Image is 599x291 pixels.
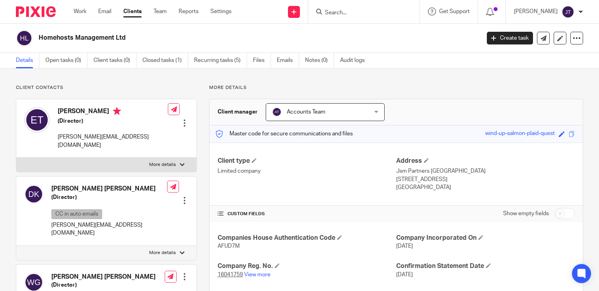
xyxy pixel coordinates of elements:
[16,85,197,91] p: Client contacts
[340,53,371,68] a: Audit logs
[98,8,111,15] a: Email
[142,53,188,68] a: Closed tasks (1)
[149,162,176,168] p: More details
[253,53,271,68] a: Files
[287,109,325,115] span: Accounts Team
[16,53,39,68] a: Details
[216,130,353,138] p: Master code for secure communications and files
[396,175,575,183] p: [STREET_ADDRESS]
[218,157,396,165] h4: Client type
[396,167,575,175] p: Jsm Partners [GEOGRAPHIC_DATA]
[218,234,396,242] h4: Companies House Authentication Code
[16,30,33,46] img: svg%3E
[113,107,121,115] i: Primary
[487,32,533,44] a: Create task
[58,107,168,117] h4: [PERSON_NAME]
[24,185,43,204] img: svg%3E
[218,243,240,249] span: AFUD7M
[396,262,575,270] h4: Confirmation Statement Date
[485,129,555,139] div: wind-up-salmon-plaid-quest
[396,234,575,242] h4: Company Incorporated On
[218,262,396,270] h4: Company Reg. No.
[93,53,136,68] a: Client tasks (0)
[209,85,583,91] p: More details
[39,34,388,42] h2: Homehosts Management Ltd
[58,133,168,149] p: [PERSON_NAME][EMAIL_ADDRESS][DOMAIN_NAME]
[45,53,88,68] a: Open tasks (0)
[396,157,575,165] h4: Address
[218,108,258,116] h3: Client manager
[324,10,396,17] input: Search
[218,167,396,175] p: Limited company
[514,8,558,15] p: [PERSON_NAME]
[74,8,86,15] a: Work
[439,9,470,14] span: Get Support
[396,272,413,278] span: [DATE]
[149,250,176,256] p: More details
[277,53,299,68] a: Emails
[51,193,167,201] h5: (Director)
[396,243,413,249] span: [DATE]
[179,8,198,15] a: Reports
[58,117,168,125] h5: (Director)
[272,107,282,117] img: svg%3E
[562,6,574,18] img: svg%3E
[503,210,549,218] label: Show empty fields
[51,185,167,193] h4: [PERSON_NAME] [PERSON_NAME]
[51,281,156,289] h5: (Director)
[154,8,167,15] a: Team
[244,272,270,278] a: View more
[51,273,156,281] h4: [PERSON_NAME] [PERSON_NAME]
[16,6,56,17] img: Pixie
[123,8,142,15] a: Clients
[218,211,396,217] h4: CUSTOM FIELDS
[51,209,102,219] p: CC in auto emails
[24,107,50,133] img: svg%3E
[51,221,167,237] p: [PERSON_NAME][EMAIL_ADDRESS][DOMAIN_NAME]
[194,53,247,68] a: Recurring tasks (5)
[218,272,243,278] tcxspan: Call 16041759 via 3CX
[305,53,334,68] a: Notes (0)
[396,183,575,191] p: [GEOGRAPHIC_DATA]
[210,8,231,15] a: Settings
